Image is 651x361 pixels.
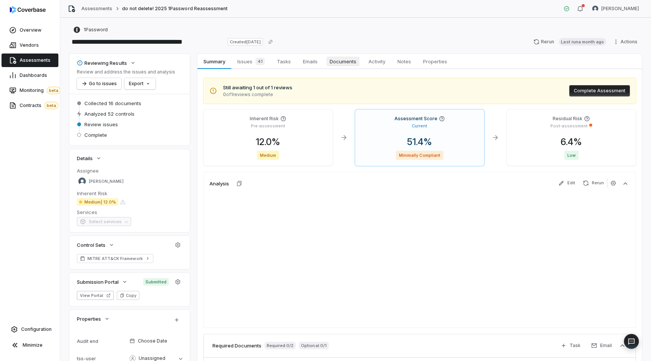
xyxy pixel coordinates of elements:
h3: Required Documents [212,342,261,349]
span: Tasks [274,56,294,67]
button: Minimize [3,338,57,353]
span: 41 [255,58,265,65]
span: Minimize [23,342,43,348]
p: Current [412,123,427,129]
span: Optional: 0 / 1 [299,342,329,349]
span: Collected 16 documents [84,100,141,107]
span: 12.0 % [250,136,286,147]
span: Medium | 12.0% [77,198,118,206]
span: do not delete! 2025 1Password Reassessment [122,6,228,12]
span: 0 of 1 reviews complete [223,92,292,98]
a: Monitoringbeta [2,84,58,97]
span: Contracts [20,102,58,109]
span: beta [47,87,61,94]
span: Summary [200,57,228,66]
button: Submission Portal [75,275,130,289]
div: Reviewing Results [77,60,127,66]
button: Go to issues [77,78,121,89]
span: Review issues [84,121,118,128]
button: Task [556,340,585,351]
button: Control Sets [75,238,117,252]
h4: Residual Risk [553,116,582,122]
span: Details [77,155,93,162]
img: logo-D7KZi-bG.svg [10,6,46,14]
span: Last run a month ago [559,38,606,46]
a: Contractsbeta [2,99,58,112]
dt: Services [77,209,182,216]
span: Medium [257,151,279,160]
button: Actions [611,36,642,47]
span: [PERSON_NAME] [601,6,639,12]
span: Properties [77,315,101,322]
span: Low [564,151,579,160]
a: Vendors [2,38,58,52]
h3: Analysis [209,180,229,187]
span: Issues [234,56,268,67]
button: Complete Assessment [569,85,630,96]
button: Lili Jiang avatar[PERSON_NAME] [588,3,643,14]
span: Activity [365,57,388,66]
span: Analyzed 52 controls [84,110,134,117]
span: Emails [300,56,321,67]
button: https://1password.com/1Password [71,23,110,37]
h4: Assessment Score [394,116,437,122]
span: beta [44,102,58,109]
a: Assessments [81,6,112,12]
span: Configuration [21,326,52,332]
button: Details [75,151,104,165]
dt: Assignee [77,167,182,174]
button: Email [587,340,616,351]
span: Notes [394,57,414,66]
button: Rerun [580,179,607,188]
button: Copy link [264,35,277,49]
a: Dashboards [2,69,58,82]
button: Edit [555,179,578,188]
button: View Portal [77,291,114,300]
a: Assessments [2,54,58,67]
span: [PERSON_NAME] [89,179,124,184]
button: Copy [117,291,139,300]
a: Overview [2,23,58,37]
span: Choose Date [138,338,167,344]
h4: Inherent Risk [250,116,279,122]
span: Created [DATE] [228,38,263,46]
img: Lili Jiang avatar [592,6,598,12]
p: Post-assessment [550,123,588,129]
span: 1Password [84,27,108,33]
span: Submitted [143,278,169,286]
span: Vendors [20,42,39,48]
span: Required: 0 / 2 [264,342,296,349]
button: Export [124,78,156,89]
span: Properties [420,57,450,66]
img: Danny Higdon avatar [78,177,86,185]
p: Pre-assessment [251,123,285,129]
a: MITRE ATT&CK Framework [77,254,153,263]
span: Monitoring [20,87,61,94]
span: 51.4 % [401,136,438,147]
span: Submission Portal [77,278,119,285]
span: MITRE ATT&CK Framework [87,255,143,262]
button: Choose Date [127,333,185,349]
span: Still awaiting 1 out of 1 reviews [223,84,292,92]
span: Assessments [20,57,50,63]
dt: Inherent Risk [77,190,182,197]
button: Reviewing Results [75,56,138,70]
span: Complete [84,132,107,138]
button: Properties [75,312,112,326]
span: Overview [20,27,41,33]
a: Configuration [3,323,57,336]
span: Minimally Compliant [396,151,443,160]
div: Audit end [77,338,127,344]
span: Documents [327,57,359,66]
span: 6.4 % [555,136,588,147]
span: Control Sets [77,242,105,248]
span: Dashboards [20,72,47,78]
p: Review and address the issues and analysis [77,69,175,75]
button: RerunLast runa month ago [529,36,611,47]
